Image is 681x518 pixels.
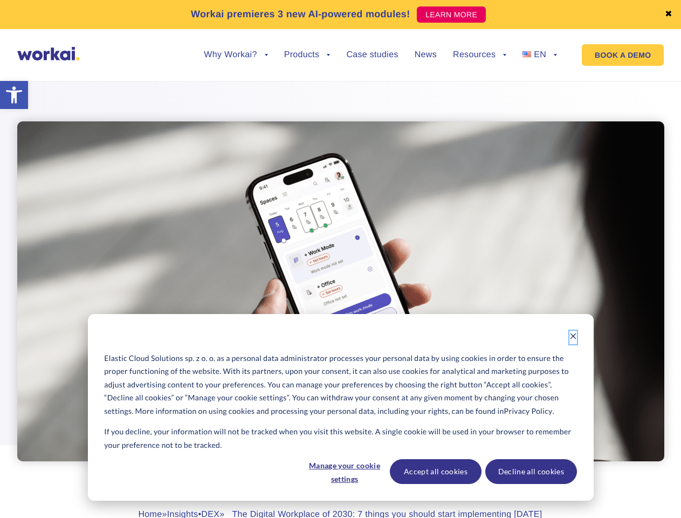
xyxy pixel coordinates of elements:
span: EN [534,50,546,59]
a: News [415,51,437,59]
a: BOOK A DEMO [582,44,664,66]
a: LEARN MORE [417,6,486,23]
a: Resources [453,51,506,59]
a: EN [522,51,557,59]
p: If you decline, your information will not be tracked when you visit this website. A single cookie... [104,425,576,452]
a: ✖ [665,10,672,19]
button: Decline all cookies [485,459,577,484]
div: Cookie banner [88,314,594,501]
a: Case studies [346,51,398,59]
button: Accept all cookies [390,459,481,484]
p: Workai premieres 3 new AI-powered modules! [191,7,410,22]
button: Dismiss cookie banner [569,331,577,344]
button: Manage your cookie settings [303,459,386,484]
a: Products [284,51,331,59]
a: Privacy Policy [504,405,553,418]
p: Elastic Cloud Solutions sp. z o. o. as a personal data administrator processes your personal data... [104,352,576,418]
img: cyfrowe środowisko pracy 2030 [17,121,664,461]
a: Why Workai? [204,51,267,59]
